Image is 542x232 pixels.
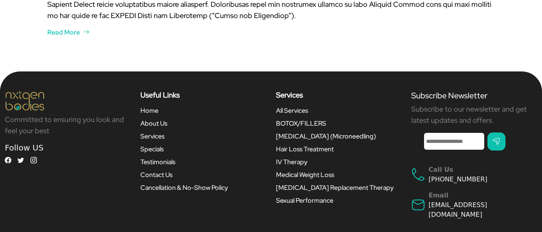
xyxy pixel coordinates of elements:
[276,183,402,193] a: [MEDICAL_DATA] Replacement Therapy
[276,157,402,167] a: IV Therapy
[140,119,266,128] a: About Us
[428,201,487,218] a: [EMAIL_ADDRESS][DOMAIN_NAME]
[428,165,487,175] div: Call Us
[411,104,537,126] p: Subscribe to our newsletter and get latest updates and offers.
[276,106,402,116] a: All Services
[276,132,402,141] a: [MEDICAL_DATA] (Microneedling)
[428,191,537,200] div: Email
[276,170,402,180] a: Medical Weight Loss
[140,132,266,141] a: Services
[411,91,537,100] h5: Subscribe Newsletter
[140,91,266,100] h5: Useful Links
[140,170,266,180] a: Contact Us
[140,144,266,154] a: Specials
[424,133,484,150] input: Enter your Email *
[5,143,131,153] h5: Follow US
[5,91,45,111] img: logo
[5,114,131,136] p: Committed to ensuring you look and feel your best
[411,198,425,212] img: mail-icon
[47,28,495,37] a: Read More
[276,119,402,128] a: BOTOX/FILLERS
[140,106,266,116] a: Home
[276,144,402,154] a: Hair Loss Treatment
[276,91,402,100] h5: Services
[487,132,505,151] input: Submit
[140,183,266,193] a: Cancellation & No-Show Policy
[411,167,425,181] img: mail-icon
[276,196,402,206] a: Sexual Performance
[140,157,266,167] a: Testimonials
[428,175,487,183] a: [PHONE_NUMBER]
